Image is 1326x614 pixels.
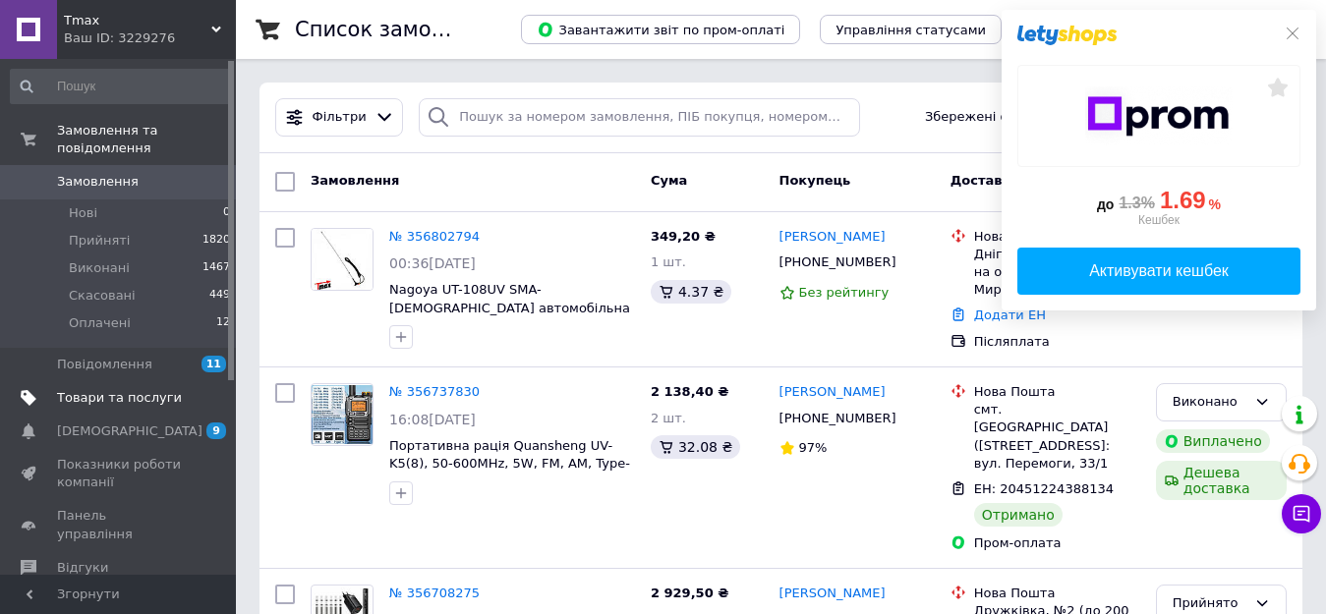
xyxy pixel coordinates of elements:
[311,173,399,188] span: Замовлення
[1173,593,1246,614] div: Прийнято
[651,254,686,269] span: 1 шт.
[389,282,630,352] a: Nagoya UT-108UV SMA-[DEMOGRAPHIC_DATA] автомобільна антена для рацій Baofeng, [GEOGRAPHIC_DATA] т...
[69,259,130,277] span: Виконані
[202,232,230,250] span: 1820
[1282,494,1321,533] button: Чат з покупцем
[389,412,476,427] span: 16:08[DATE]
[389,384,480,399] a: № 356737830
[57,122,236,157] span: Замовлення та повідомлення
[389,438,630,489] a: Портативна рація Quansheng UV-K5(8), 50-600MHz, 5W, FM, AM, Type-C зарядка
[974,333,1140,351] div: Післяплата
[311,228,374,291] a: Фото товару
[389,586,480,600] a: № 356708275
[57,389,182,407] span: Товари та послуги
[389,229,480,244] a: № 356802794
[419,98,859,137] input: Пошук за номером замовлення, ПІБ покупця, номером телефону, Email, номером накладної
[202,259,230,277] span: 1467
[651,173,687,188] span: Cума
[295,18,494,41] h1: Список замовлень
[64,29,236,47] div: Ваш ID: 3229276
[521,15,800,44] button: Завантажити звіт по пром-оплаті
[69,204,97,222] span: Нові
[974,383,1140,401] div: Нова Пошта
[779,585,886,603] a: [PERSON_NAME]
[1156,461,1287,500] div: Дешева доставка
[974,307,1046,322] a: Додати ЕН
[10,69,232,104] input: Пошук
[651,280,731,304] div: 4.37 ₴
[57,356,152,373] span: Повідомлення
[974,481,1114,496] span: ЕН: 20451224388134
[216,314,230,332] span: 12
[311,383,374,446] a: Фото товару
[974,401,1140,473] div: смт. [GEOGRAPHIC_DATA] ([STREET_ADDRESS]: вул. Перемоги, 33/1
[57,507,182,542] span: Панель управління
[974,503,1063,527] div: Отримано
[312,385,373,445] img: Фото товару
[1156,429,1270,453] div: Виплачено
[776,406,900,431] div: [PHONE_NUMBER]
[974,246,1140,300] div: Дніпро, №69 (до 30 кг на одне місце ): просп. Миру, 1Б
[925,108,1059,127] span: Збережені фільтри:
[974,228,1140,246] div: Нова Пошта
[312,229,373,290] img: Фото товару
[974,585,1140,602] div: Нова Пошта
[651,384,728,399] span: 2 138,40 ₴
[537,21,784,38] span: Завантажити звіт по пром-оплаті
[57,559,108,577] span: Відгуки
[57,456,182,491] span: Показники роботи компанії
[779,228,886,247] a: [PERSON_NAME]
[651,435,740,459] div: 32.08 ₴
[206,422,226,439] span: 9
[799,285,890,300] span: Без рейтингу
[57,173,139,191] span: Замовлення
[651,586,728,600] span: 2 929,50 ₴
[820,15,1002,44] button: Управління статусами
[209,287,230,305] span: 449
[202,356,226,372] span: 11
[69,287,136,305] span: Скасовані
[313,108,367,127] span: Фільтри
[69,314,131,332] span: Оплачені
[223,204,230,222] span: 0
[64,12,211,29] span: Tmax
[779,383,886,402] a: [PERSON_NAME]
[776,250,900,275] div: [PHONE_NUMBER]
[779,173,851,188] span: Покупець
[389,255,476,271] span: 00:36[DATE]
[974,534,1140,552] div: Пром-оплата
[951,173,1096,188] span: Доставка та оплата
[57,422,202,440] span: [DEMOGRAPHIC_DATA]
[1173,392,1246,413] div: Виконано
[836,23,986,37] span: Управління статусами
[799,440,828,455] span: 97%
[651,229,716,244] span: 349,20 ₴
[651,411,686,425] span: 2 шт.
[69,232,130,250] span: Прийняті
